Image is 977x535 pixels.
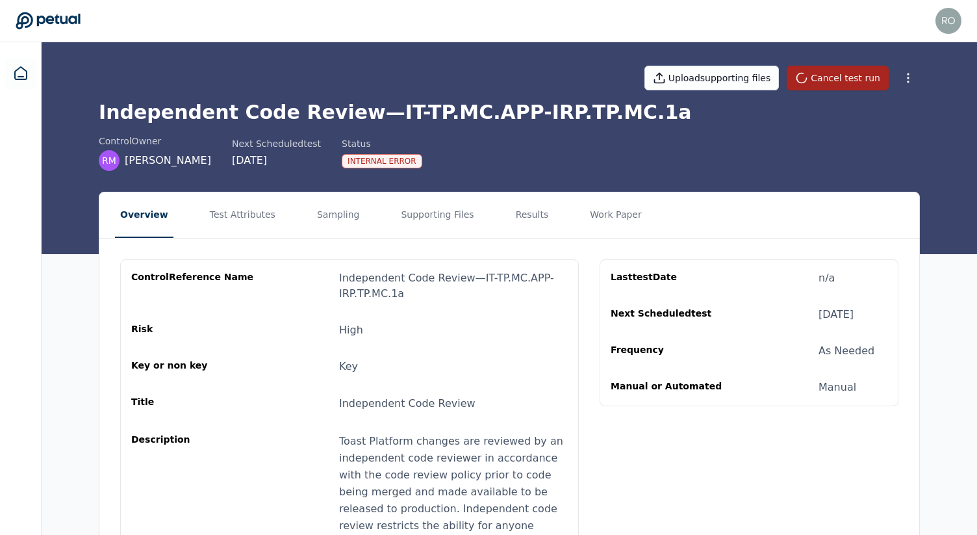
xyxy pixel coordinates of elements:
[935,8,961,34] img: roberto+klaviyo@petual.ai
[125,153,211,168] span: [PERSON_NAME]
[99,101,920,124] h1: Independent Code Review — IT-TP.MC.APP-IRP.TP.MC.1a
[611,307,735,322] div: Next Scheduled test
[131,395,256,412] div: Title
[611,380,735,395] div: Manual or Automated
[131,322,256,338] div: Risk
[818,343,874,359] div: As Needed
[818,380,856,395] div: Manual
[339,359,358,374] div: Key
[611,343,735,359] div: Frequency
[99,192,919,238] nav: Tabs
[585,192,647,238] button: Work Paper
[232,153,321,168] div: [DATE]
[511,192,554,238] button: Results
[396,192,479,238] button: Supporting Files
[896,66,920,90] button: More Options
[611,270,735,286] div: Last test Date
[131,270,256,302] div: control Reference Name
[5,58,36,89] a: Dashboard
[644,66,780,90] button: Uploadsupporting files
[818,307,854,322] div: [DATE]
[787,66,889,90] button: Cancel test run
[99,135,211,148] div: control Owner
[16,12,81,30] a: Go to Dashboard
[339,270,568,302] div: Independent Code Review — IT-TP.MC.APP-IRP.TP.MC.1a
[102,154,116,167] span: RM
[339,397,476,410] span: Independent Code Review
[342,154,422,168] div: Internal Error
[342,137,422,150] div: Status
[232,137,321,150] div: Next Scheduled test
[115,192,173,238] button: Overview
[205,192,281,238] button: Test Attributes
[131,359,256,374] div: Key or non key
[818,270,835,286] div: n/a
[339,322,363,338] div: High
[312,192,365,238] button: Sampling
